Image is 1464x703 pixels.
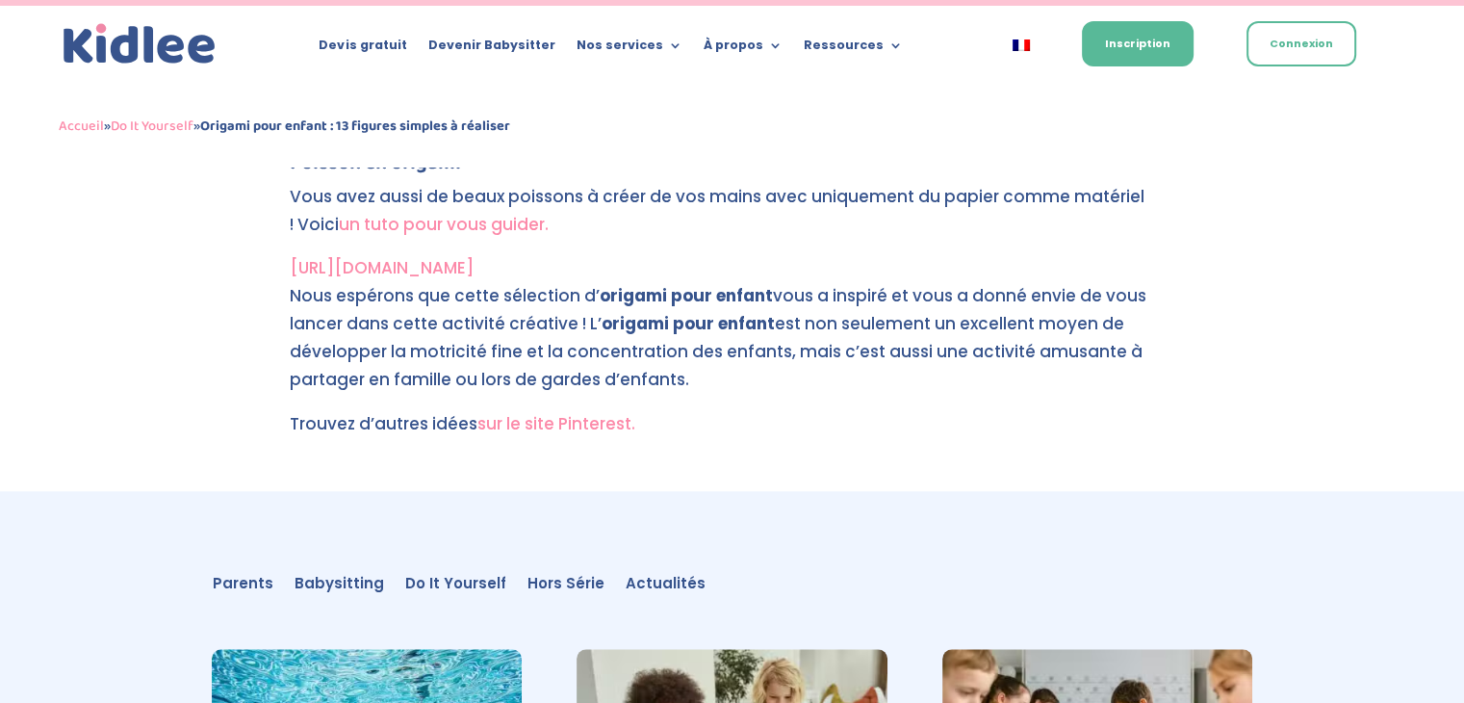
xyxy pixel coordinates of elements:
[59,19,220,69] a: Kidlee Logo
[111,115,193,138] a: Do It Yourself
[200,115,510,138] strong: Origami pour enfant : 13 figures simples à réaliser
[290,153,1175,183] h4: Poisson en origami
[290,256,474,279] a: [URL][DOMAIN_NAME]
[59,115,104,138] a: Accueil
[703,39,782,60] a: À propos
[59,115,510,138] span: » »
[290,282,1175,410] p: Nous espérons que cette sélection d’ vous a inspiré et vous a donné envie de vous lancer dans cet...
[295,577,384,598] a: Babysitting
[1013,39,1030,51] img: Français
[602,312,775,335] strong: origami pour enfant
[626,577,706,598] a: Actualités
[527,577,604,598] a: Hors Série
[1246,21,1356,66] a: Connexion
[477,412,635,435] a: sur le site Pinterest.
[339,213,549,236] a: un tuto pour vous guider.
[1082,21,1194,66] a: Inscription
[319,39,406,60] a: Devis gratuit
[59,19,220,69] img: logo_kidlee_bleu
[803,39,902,60] a: Ressources
[576,39,681,60] a: Nos services
[427,39,554,60] a: Devenir Babysitter
[290,183,1175,255] p: Vous avez aussi de beaux poissons à créer de vos mains avec uniquement du papier comme matériel !...
[290,410,1175,438] p: Trouvez d’autres idées
[405,577,506,598] a: Do It Yourself
[213,577,273,598] a: Parents
[600,284,773,307] strong: origami pour enfant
